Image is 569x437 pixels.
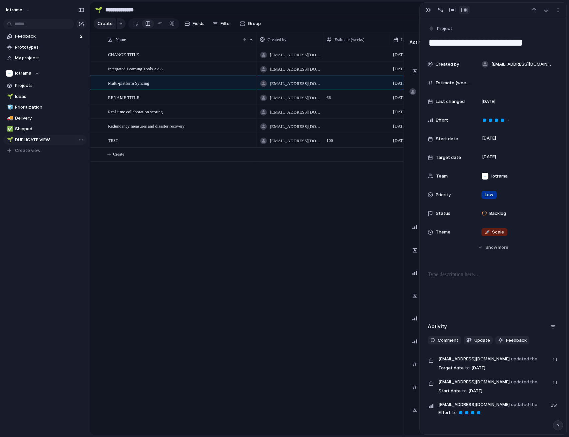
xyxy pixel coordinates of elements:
[485,229,490,234] span: 🚀
[485,229,504,235] span: Scale
[210,18,234,29] button: Filter
[3,102,87,112] a: 🧊Prioritization
[324,91,390,101] span: 66
[108,108,163,115] span: Real-time collaboration scoring
[7,125,12,133] div: ✅
[268,36,286,43] span: Created by
[334,36,364,43] span: Estimate (weeks)
[465,365,470,371] span: to
[436,229,450,235] span: Theme
[452,409,457,416] span: to
[393,109,407,115] span: [DATE]
[108,79,149,87] span: Multi-platform Syncing
[498,244,508,251] span: more
[393,80,407,87] span: [DATE]
[428,323,447,330] h2: Activity
[15,104,84,111] span: Prioritization
[553,355,558,363] span: 1d
[182,18,207,29] button: Fields
[393,66,407,72] span: [DATE]
[470,364,487,372] span: [DATE]
[108,50,139,58] span: CHANGE TITLE
[270,138,320,144] span: [EMAIL_ADDRESS][DOMAIN_NAME]
[237,18,264,29] button: Group
[436,173,448,180] span: Team
[6,115,13,122] button: 🚚
[15,33,78,40] span: Feedback
[7,104,12,111] div: 🧊
[270,123,320,130] span: [EMAIL_ADDRESS][DOMAIN_NAME]
[474,337,490,344] span: Update
[7,93,12,100] div: 🌱
[6,137,13,143] button: 🌱
[435,61,459,68] span: Created by
[480,153,498,161] span: [DATE]
[428,336,461,345] button: Comment
[436,80,470,86] span: Estimate (weeks)
[491,61,553,68] span: [EMAIL_ADDRESS][DOMAIN_NAME]
[108,122,185,130] span: Redundancy measures and disaster recovery
[270,109,320,116] span: [EMAIL_ADDRESS][DOMAIN_NAME]
[193,20,205,27] span: Fields
[3,135,87,145] a: 🌱DUPLICATE VIEW
[462,388,467,394] span: to
[3,81,87,91] a: Projects
[248,20,261,27] span: Group
[3,53,87,63] a: My projects
[401,36,424,43] span: Last changed
[480,134,498,142] span: [DATE]
[93,5,104,15] button: 🌱
[485,192,493,198] span: Low
[436,136,458,142] span: Start date
[270,95,320,101] span: [EMAIL_ADDRESS][DOMAIN_NAME]
[438,355,549,373] span: Target date
[393,51,407,58] span: [DATE]
[15,82,84,89] span: Projects
[3,113,87,123] a: 🚚Delivery
[108,65,163,72] span: Integrated Learning Tools AAA
[495,336,529,345] button: Feedback
[438,379,510,385] span: [EMAIL_ADDRESS][DOMAIN_NAME]
[511,401,537,408] span: updated the
[436,192,451,198] span: Priority
[438,401,510,408] span: [EMAIL_ADDRESS][DOMAIN_NAME]
[393,94,407,101] span: [DATE]
[3,5,34,15] button: iotrama
[80,33,84,40] span: 2
[15,70,31,77] span: Iotrama
[3,124,87,134] a: ✅Shipped
[95,5,102,14] div: 🌱
[393,137,407,144] span: [DATE]
[270,52,320,58] span: [EMAIL_ADDRESS][DOMAIN_NAME]
[553,378,558,386] span: 1d
[428,241,558,253] button: Showmore
[409,39,427,46] h3: Activity
[6,104,13,111] button: 🧊
[3,92,87,102] div: 🌱Ideas
[511,356,537,362] span: updated the
[6,7,22,13] span: iotrama
[3,146,87,156] button: Create view
[15,147,41,154] span: Create view
[3,42,87,52] a: Prototypes
[485,244,497,251] span: Show
[221,20,231,27] span: Filter
[3,68,87,78] button: Iotrama
[15,126,84,132] span: Shipped
[438,356,510,362] span: [EMAIL_ADDRESS][DOMAIN_NAME]
[15,115,84,122] span: Delivery
[324,134,390,144] span: 100
[489,210,506,217] span: Backlog
[113,151,124,158] span: Create
[270,66,320,73] span: [EMAIL_ADDRESS][DOMAIN_NAME]
[94,18,116,29] button: Create
[98,20,113,27] span: Create
[97,148,414,161] button: Create
[15,55,84,61] span: My projects
[506,337,527,344] span: Feedback
[436,210,450,217] span: Status
[15,93,84,100] span: Ideas
[15,137,84,143] span: DUPLICATE VIEW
